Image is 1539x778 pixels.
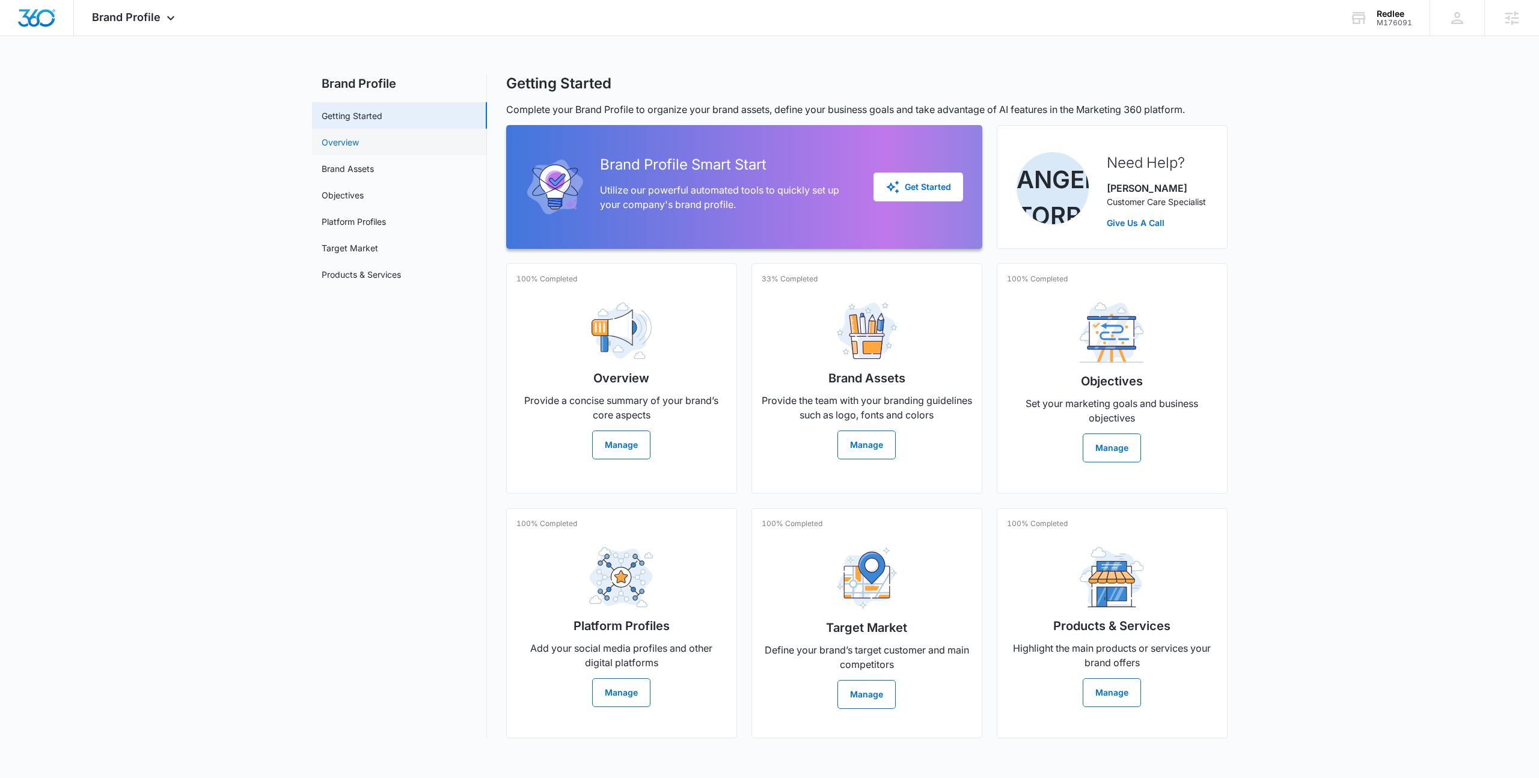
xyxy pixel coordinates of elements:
p: Define your brand’s target customer and main competitors [762,643,972,672]
p: Add your social media profiles and other digital platforms [516,641,727,670]
p: [PERSON_NAME] [1107,181,1206,195]
p: 100% Completed [516,518,577,529]
p: 100% Completed [762,518,822,529]
a: 100% CompletedTarget MarketDefine your brand’s target customer and main competitorsManage [751,508,982,738]
p: 33% Completed [762,274,818,284]
a: 100% CompletedProducts & ServicesHighlight the main products or services your brand offersManage [997,508,1228,738]
a: 100% CompletedOverviewProvide a concise summary of your brand’s core aspectsManage [506,263,737,494]
a: 33% CompletedBrand AssetsProvide the team with your branding guidelines such as logo, fonts and c... [751,263,982,494]
p: Provide a concise summary of your brand’s core aspects [516,393,727,422]
p: 100% Completed [1007,274,1068,284]
button: Manage [1083,433,1141,462]
img: Angelis Torres [1017,152,1089,224]
p: Complete your Brand Profile to organize your brand assets, define your business goals and take ad... [506,102,1228,117]
div: account id [1377,19,1412,27]
button: Get Started [874,173,963,201]
button: Manage [837,680,896,709]
h2: Objectives [1081,372,1143,390]
a: Brand Assets [322,162,374,175]
h2: Platform Profiles [574,617,670,635]
h2: Overview [593,369,649,387]
a: Platform Profiles [322,215,386,228]
div: account name [1377,9,1412,19]
a: Objectives [322,189,364,201]
a: 100% CompletedObjectivesSet your marketing goals and business objectivesManage [997,263,1228,494]
p: Utilize our powerful automated tools to quickly set up your company's brand profile. [600,183,854,212]
h2: Need Help? [1107,152,1206,174]
button: Manage [592,678,650,707]
p: 100% Completed [516,274,577,284]
span: Brand Profile [92,11,161,23]
p: Provide the team with your branding guidelines such as logo, fonts and colors [762,393,972,422]
p: 100% Completed [1007,518,1068,529]
h2: Brand Profile [312,75,487,93]
h2: Target Market [826,619,907,637]
a: Give Us A Call [1107,216,1206,229]
a: Products & Services [322,268,401,281]
button: Manage [592,430,650,459]
h1: Getting Started [506,75,611,93]
h2: Brand Profile Smart Start [600,154,854,176]
p: Customer Care Specialist [1107,195,1206,208]
a: 100% CompletedPlatform ProfilesAdd your social media profiles and other digital platformsManage [506,508,737,738]
a: Overview [322,136,359,149]
button: Manage [1083,678,1141,707]
a: Target Market [322,242,378,254]
button: Manage [837,430,896,459]
div: Get Started [886,180,951,194]
a: Getting Started [322,109,382,122]
h2: Brand Assets [828,369,905,387]
p: Set your marketing goals and business objectives [1007,396,1217,425]
h2: Products & Services [1053,617,1170,635]
p: Highlight the main products or services your brand offers [1007,641,1217,670]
